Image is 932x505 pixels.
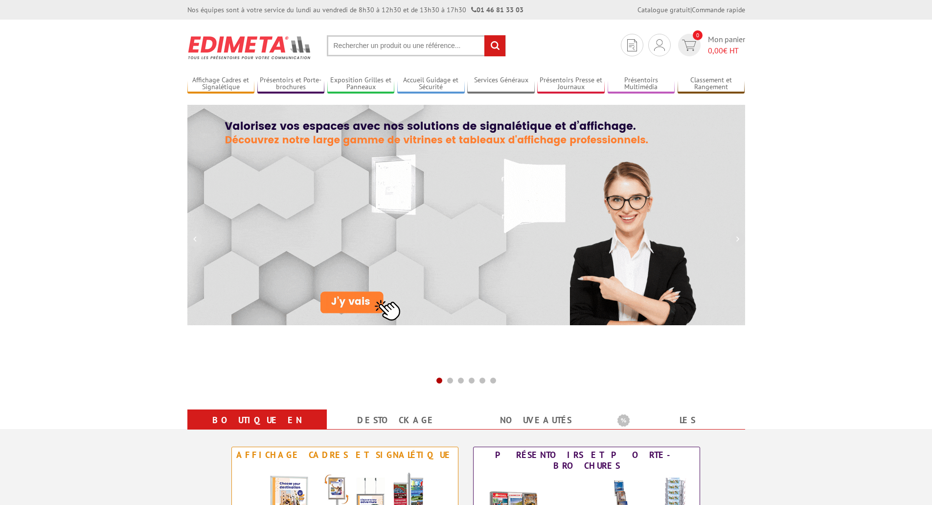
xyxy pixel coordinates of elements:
a: Destockage [339,411,455,429]
a: Affichage Cadres et Signalétique [187,76,255,92]
input: Rechercher un produit ou une référence... [327,35,506,56]
div: Nos équipes sont à votre service du lundi au vendredi de 8h30 à 12h30 et de 13h30 à 17h30 [187,5,523,15]
a: Classement et Rangement [678,76,745,92]
div: | [637,5,745,15]
a: Présentoirs Presse et Journaux [537,76,605,92]
img: devis rapide [654,39,665,51]
span: € HT [708,45,745,56]
img: devis rapide [682,40,696,51]
span: Mon panier [708,34,745,56]
div: Présentoirs et Porte-brochures [476,450,697,471]
a: Commande rapide [692,5,745,14]
input: rechercher [484,35,505,56]
a: Présentoirs et Porte-brochures [257,76,325,92]
a: Exposition Grilles et Panneaux [327,76,395,92]
a: Catalogue gratuit [637,5,690,14]
a: Les promotions [617,411,733,447]
a: devis rapide 0 Mon panier 0,00€ HT [676,34,745,56]
span: 0,00 [708,46,723,55]
a: nouveautés [478,411,594,429]
b: Les promotions [617,411,740,431]
div: Affichage Cadres et Signalétique [234,450,455,460]
img: Présentoir, panneau, stand - Edimeta - PLV, affichage, mobilier bureau, entreprise [187,29,312,66]
img: devis rapide [627,39,637,51]
a: Services Généraux [467,76,535,92]
a: Présentoirs Multimédia [608,76,675,92]
span: 0 [693,30,703,40]
strong: 01 46 81 33 03 [471,5,523,14]
a: Accueil Guidage et Sécurité [397,76,465,92]
a: Boutique en ligne [199,411,315,447]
